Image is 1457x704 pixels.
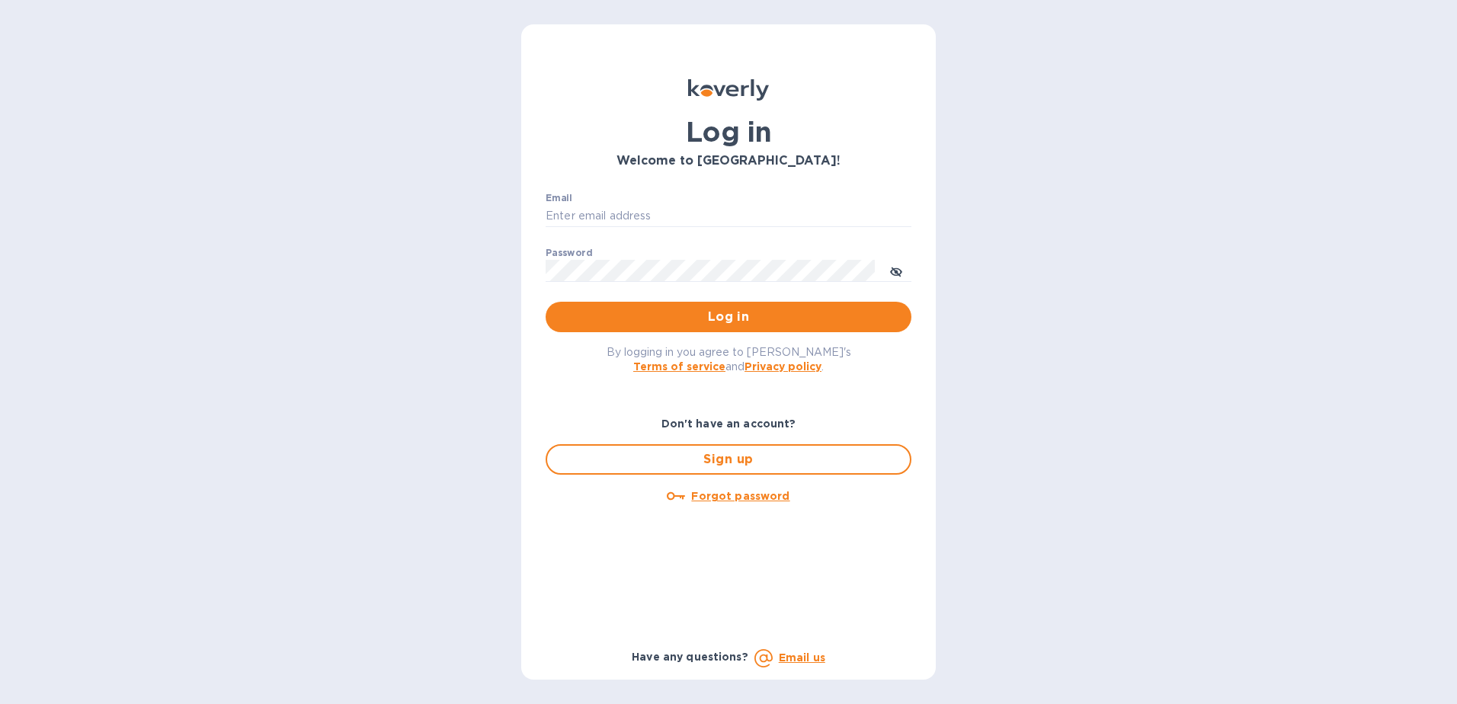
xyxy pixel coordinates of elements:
[546,116,911,148] h1: Log in
[546,154,911,168] h3: Welcome to [GEOGRAPHIC_DATA]!
[881,255,911,286] button: toggle password visibility
[633,360,725,373] a: Terms of service
[691,490,789,502] u: Forgot password
[661,418,796,430] b: Don't have an account?
[745,360,821,373] a: Privacy policy
[546,205,911,228] input: Enter email address
[779,651,825,664] a: Email us
[607,346,851,373] span: By logging in you agree to [PERSON_NAME]'s and .
[632,651,748,663] b: Have any questions?
[546,302,911,332] button: Log in
[559,450,898,469] span: Sign up
[546,444,911,475] button: Sign up
[546,248,592,258] label: Password
[546,194,572,203] label: Email
[558,308,899,326] span: Log in
[688,79,769,101] img: Koverly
